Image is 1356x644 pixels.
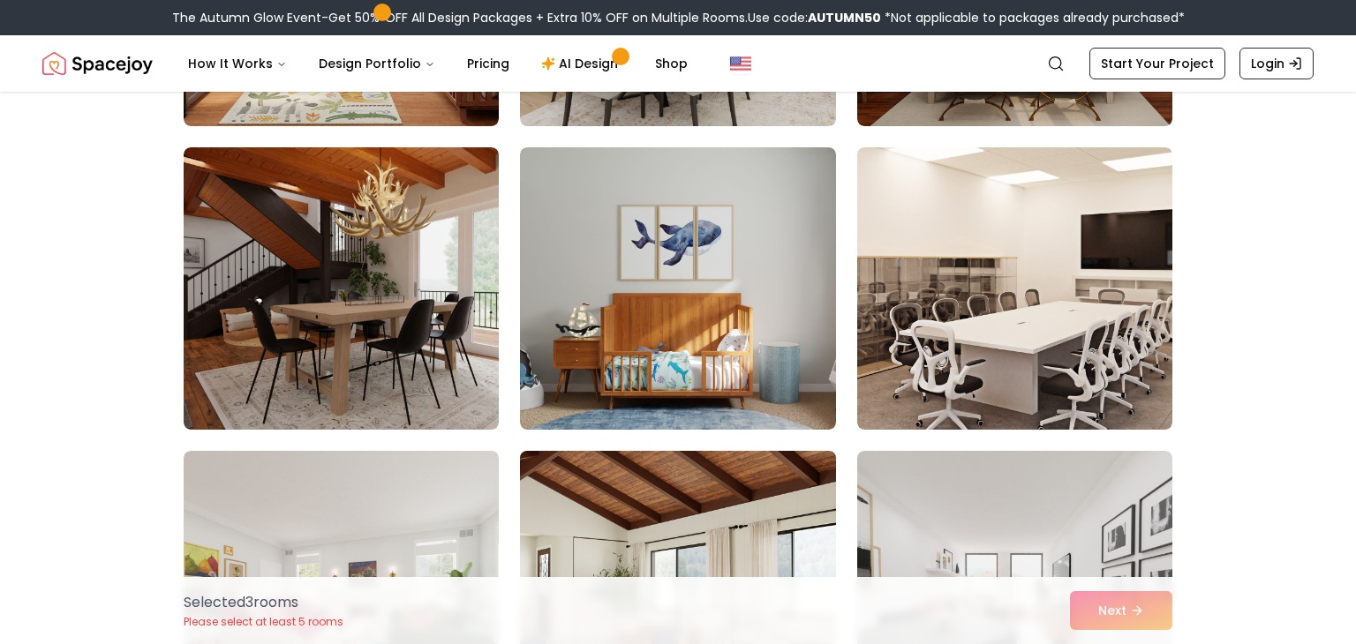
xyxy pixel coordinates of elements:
[748,9,881,26] span: Use code:
[184,615,343,629] p: Please select at least 5 rooms
[305,46,449,81] button: Design Portfolio
[881,9,1185,26] span: *Not applicable to packages already purchased*
[857,147,1172,430] img: Room room-12
[42,35,1314,92] nav: Global
[520,147,835,430] img: Room room-11
[174,46,301,81] button: How It Works
[453,46,524,81] a: Pricing
[730,53,751,74] img: United States
[1239,48,1314,79] a: Login
[42,46,153,81] a: Spacejoy
[641,46,702,81] a: Shop
[184,592,343,613] p: Selected 3 room s
[527,46,637,81] a: AI Design
[172,9,1185,26] div: The Autumn Glow Event-Get 50% OFF All Design Packages + Extra 10% OFF on Multiple Rooms.
[184,147,499,430] img: Room room-10
[1089,48,1225,79] a: Start Your Project
[42,46,153,81] img: Spacejoy Logo
[808,9,881,26] b: AUTUMN50
[174,46,702,81] nav: Main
